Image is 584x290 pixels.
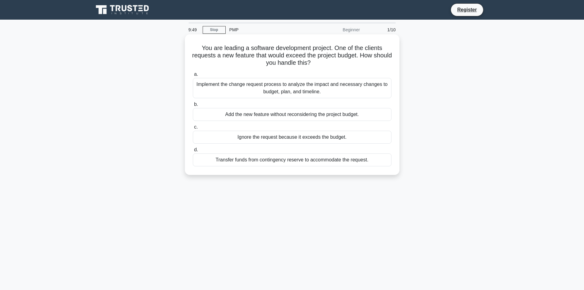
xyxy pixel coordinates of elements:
[453,6,480,14] a: Register
[192,44,392,67] h5: You are leading a software development project. One of the clients requests a new feature that wo...
[226,24,310,36] div: PMP
[194,102,198,107] span: b.
[194,147,198,152] span: d.
[193,78,391,98] div: Implement the change request process to analyze the impact and necessary changes to budget, plan,...
[194,72,198,77] span: a.
[185,24,203,36] div: 9:49
[310,24,364,36] div: Beginner
[193,108,391,121] div: Add the new feature without reconsidering the project budget.
[203,26,226,34] a: Stop
[193,153,391,166] div: Transfer funds from contingency reserve to accommodate the request.
[193,131,391,144] div: Ignore the request because it exceeds the budget.
[364,24,399,36] div: 1/10
[194,124,198,130] span: c.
